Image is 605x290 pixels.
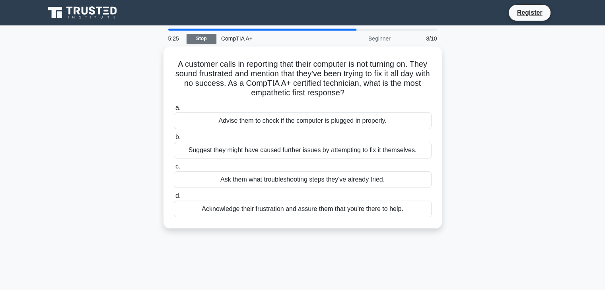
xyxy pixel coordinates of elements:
[174,201,432,217] div: Acknowledge their frustration and assure them that you're there to help.
[174,142,432,159] div: Suggest they might have caused further issues by attempting to fix it themselves.
[174,112,432,129] div: Advise them to check if the computer is plugged in properly.
[187,34,216,44] a: Stop
[173,59,432,98] h5: A customer calls in reporting that their computer is not turning on. They sound frustrated and me...
[175,163,180,170] span: c.
[174,171,432,188] div: Ask them what troubleshooting steps they've already tried.
[175,104,181,111] span: a.
[175,192,181,199] span: d.
[216,31,326,46] div: CompTIA A+
[175,133,181,140] span: b.
[395,31,442,46] div: 8/10
[326,31,395,46] div: Beginner
[163,31,187,46] div: 5:25
[512,8,547,17] a: Register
